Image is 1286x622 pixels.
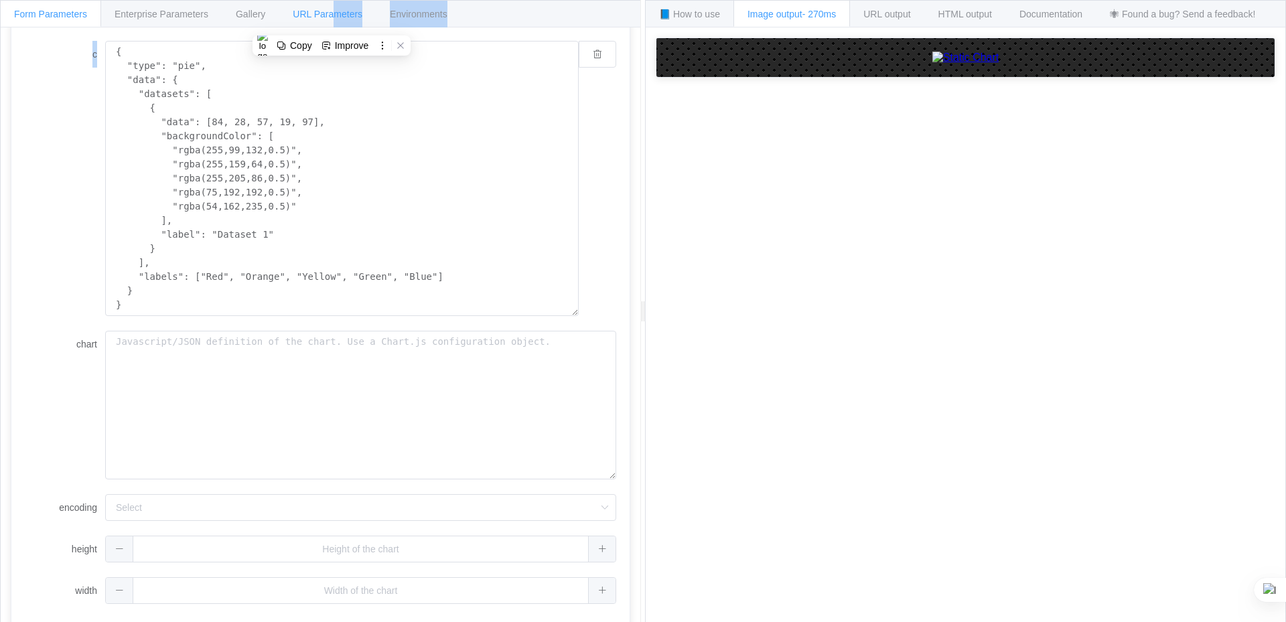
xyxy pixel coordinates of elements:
span: 🕷 Found a bug? Send a feedback! [1110,9,1255,19]
span: URL output [863,9,910,19]
span: HTML output [938,9,992,19]
span: Form Parameters [14,9,87,19]
img: Static Chart [932,52,999,64]
span: Gallery [236,9,265,19]
input: Width of the chart [105,577,616,604]
label: width [25,577,105,604]
span: Enterprise Parameters [115,9,208,19]
input: Height of the chart [105,536,616,562]
a: Static Chart [670,52,1261,64]
label: height [25,536,105,562]
label: chart [25,331,105,358]
label: c [25,41,105,68]
input: Select [105,494,616,521]
span: Documentation [1019,9,1082,19]
span: URL Parameters [293,9,362,19]
span: Image output [747,9,836,19]
span: Environments [390,9,447,19]
span: 📘 How to use [659,9,720,19]
label: encoding [25,494,105,521]
span: - 270ms [802,9,837,19]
